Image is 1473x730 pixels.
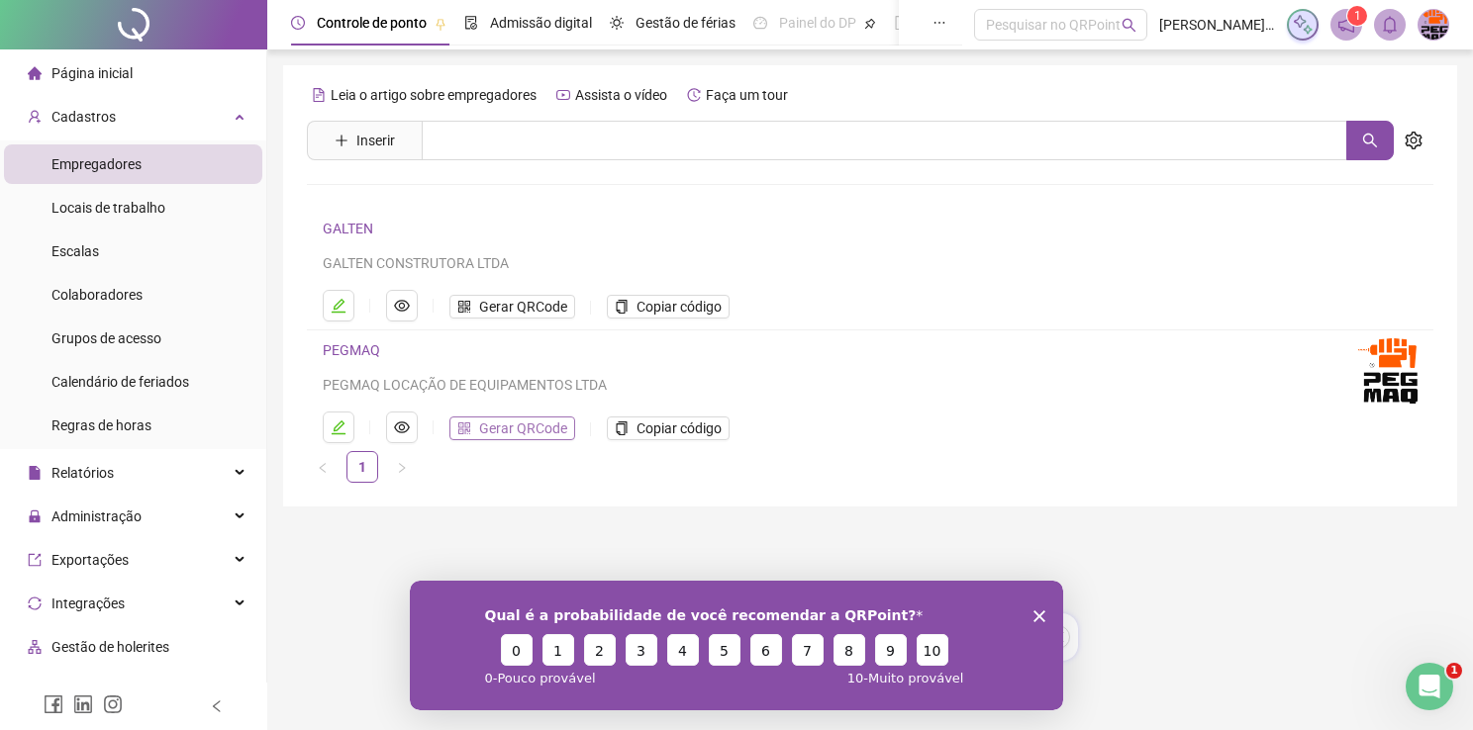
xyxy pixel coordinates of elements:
[449,295,575,319] button: Gerar QRCode
[323,221,373,236] a: GALTEN
[636,15,736,31] span: Gestão de férias
[607,416,730,440] button: Copiar código
[44,694,63,714] span: facebook
[267,661,1473,730] footer: QRPoint © 2025 - 2.93.1 -
[51,243,99,259] span: Escalas
[51,552,129,568] span: Exportações
[394,419,410,435] span: eye
[449,416,575,440] button: Gerar QRCode
[323,252,1351,274] div: GALTEN CONSTRUTORA LTDA
[1362,133,1378,148] span: search
[1347,6,1367,26] sup: 1
[779,15,856,31] span: Painel do DP
[317,15,427,31] span: Controle de ponto
[312,88,326,102] span: file-text
[51,330,161,346] span: Grupos de acesso
[1419,10,1448,40] img: 91293
[347,452,377,482] a: 1
[335,134,348,147] span: plus
[894,16,908,30] span: book
[479,296,567,318] span: Gerar QRCode
[386,451,418,483] li: Próxima página
[864,18,876,30] span: pushpin
[556,88,570,102] span: youtube
[1406,663,1453,710] iframe: Intercom live chat
[28,553,42,567] span: export
[51,374,189,390] span: Calendário de feriados
[1122,18,1136,33] span: search
[1354,9,1361,23] span: 1
[615,421,629,435] span: copy
[356,130,395,151] span: Inserir
[51,508,142,524] span: Administração
[28,509,42,523] span: lock
[1337,16,1355,34] span: notification
[394,298,410,314] span: eye
[51,109,116,125] span: Cadastros
[396,462,408,474] span: right
[51,639,169,655] span: Gestão de holerites
[1292,14,1314,36] img: sparkle-icon.fc2bf0ac1784a2077858766a79e2daf3.svg
[51,200,165,216] span: Locais de trabalho
[457,421,471,435] span: qrcode
[103,694,123,714] span: instagram
[1381,16,1399,34] span: bell
[479,417,567,439] span: Gerar QRCode
[1159,14,1275,36] span: [PERSON_NAME] Pedr - Pegmaq
[435,18,446,30] span: pushpin
[210,699,224,713] span: left
[28,640,42,654] span: apartment
[331,298,346,314] span: edit
[1405,132,1423,149] span: setting
[73,694,93,714] span: linkedin
[615,300,629,314] span: copy
[464,16,478,30] span: file-done
[307,451,339,483] li: Página anterior
[51,595,125,611] span: Integrações
[1358,338,1418,404] img: logo
[386,451,418,483] button: right
[610,16,624,30] span: sun
[51,65,133,81] span: Página inicial
[28,466,42,480] span: file
[706,87,788,103] span: Faça um tour
[637,417,722,439] span: Copiar código
[575,87,667,103] span: Assista o vídeo
[490,15,592,31] span: Admissão digital
[410,581,1063,710] iframe: Pesquisa da QRPoint
[687,88,701,102] span: history
[291,16,305,30] span: clock-circle
[323,342,380,358] a: PEGMAQ
[51,287,143,303] span: Colaboradores
[51,417,151,433] span: Regras de horas
[28,66,42,80] span: home
[637,296,722,318] span: Copiar código
[28,596,42,610] span: sync
[323,374,1334,396] div: PEGMAQ LOCAÇÃO DE EQUIPAMENTOS LTDA
[307,451,339,483] button: left
[317,462,329,474] span: left
[457,300,471,314] span: qrcode
[1446,663,1462,679] span: 1
[51,465,114,481] span: Relatórios
[753,16,767,30] span: dashboard
[331,419,346,435] span: edit
[51,156,142,172] span: Empregadores
[319,125,411,156] button: Inserir
[331,87,537,103] span: Leia o artigo sobre empregadores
